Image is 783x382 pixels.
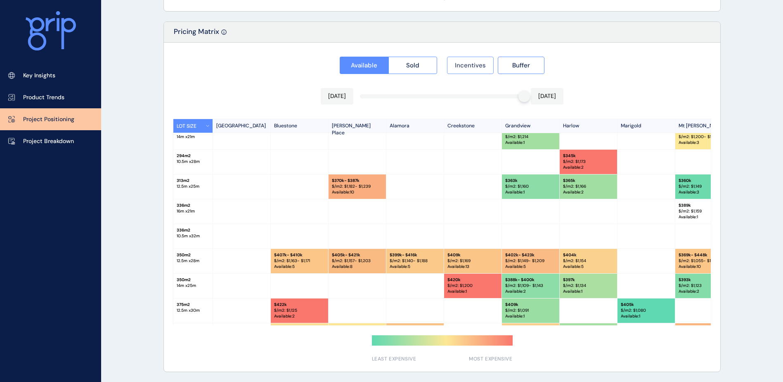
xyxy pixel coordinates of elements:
[679,277,729,283] p: $ 393k
[274,258,325,264] p: $/m2: $ 1,163 - $1,171
[274,308,325,313] p: $/m2: $ 1,125
[177,203,209,208] p: 336 m2
[388,57,438,74] button: Sold
[23,137,74,146] p: Project Breakdown
[679,214,729,220] p: Available : 1
[386,119,444,133] p: Alamora
[679,134,729,140] p: $/m2: $ 1,200 - $1,255
[563,159,614,165] p: $/m2: $ 1,173
[390,264,440,270] p: Available : 5
[538,92,556,100] p: [DATE]
[332,252,383,258] p: $ 405k - $421k
[447,277,498,283] p: $ 420k
[563,178,614,184] p: $ 365k
[505,277,556,283] p: $ 388k - $400k
[177,233,209,239] p: 10.5 m x 32 m
[563,264,614,270] p: Available : 5
[563,289,614,294] p: Available : 1
[621,313,672,319] p: Available : 1
[675,119,733,133] p: Mt [PERSON_NAME]
[444,119,502,133] p: Creekstone
[332,178,383,184] p: $ 370k - $387k
[177,283,209,289] p: 14 m x 25 m
[23,72,55,80] p: Key Insights
[679,178,729,184] p: $ 360k
[617,119,675,133] p: Marigold
[505,308,556,313] p: $/m2: $ 1,091
[177,184,209,189] p: 12.5 m x 25 m
[679,208,729,214] p: $/m2: $ 1,159
[177,308,209,313] p: 12.5 m x 30 m
[498,57,544,74] button: Buffer
[563,165,614,170] p: Available : 2
[177,153,209,159] p: 294 m2
[328,92,346,100] p: [DATE]
[505,264,556,270] p: Available : 5
[505,184,556,189] p: $/m2: $ 1,160
[329,119,386,133] p: [PERSON_NAME] Place
[447,289,498,294] p: Available : 1
[23,115,74,124] p: Project Positioning
[505,178,556,184] p: $ 363k
[505,258,556,264] p: $/m2: $ 1,149 - $1,209
[505,313,556,319] p: Available : 1
[447,258,498,264] p: $/m2: $ 1,169
[563,258,614,264] p: $/m2: $ 1,154
[332,189,383,195] p: Available : 10
[505,140,556,146] p: Available : 1
[563,184,614,189] p: $/m2: $ 1,166
[274,302,325,308] p: $ 422k
[390,252,440,258] p: $ 399k - $416k
[505,283,556,289] p: $/m2: $ 1,109 - $1,143
[621,308,672,313] p: $/m2: $ 1,080
[455,61,486,69] span: Incentives
[679,283,729,289] p: $/m2: $ 1,123
[177,252,209,258] p: 350 m2
[274,252,325,258] p: $ 407k - $410k
[274,313,325,319] p: Available : 2
[23,93,64,102] p: Product Trends
[563,153,614,159] p: $ 345k
[505,302,556,308] p: $ 409k
[679,184,729,189] p: $/m2: $ 1,149
[447,252,498,258] p: $ 409k
[505,134,556,140] p: $/m2: $ 1,214
[505,252,556,258] p: $ 402k - $423k
[679,203,729,208] p: $ 389k
[177,258,209,264] p: 12.5 m x 28 m
[173,119,213,133] button: LOT SIZE
[469,356,512,363] span: MOST EXPENSIVE
[679,140,729,146] p: Available : 3
[563,252,614,258] p: $ 404k
[332,264,383,270] p: Available : 8
[332,258,383,264] p: $/m2: $ 1,157 - $1,203
[177,277,209,283] p: 350 m2
[332,184,383,189] p: $/m2: $ 1,182 - $1,239
[174,27,219,42] p: Pricing Matrix
[563,189,614,195] p: Available : 2
[177,227,209,233] p: 336 m2
[372,356,416,363] span: LEAST EXPENSIVE
[560,119,617,133] p: Harlow
[213,119,271,133] p: [GEOGRAPHIC_DATA]
[679,252,729,258] p: $ 369k - $448k
[447,264,498,270] p: Available : 13
[502,119,560,133] p: Grandview
[505,189,556,195] p: Available : 1
[351,61,377,69] span: Available
[447,283,498,289] p: $/m2: $ 1,200
[340,57,388,74] button: Available
[274,264,325,270] p: Available : 5
[679,289,729,294] p: Available : 2
[621,302,672,308] p: $ 405k
[679,189,729,195] p: Available : 3
[177,208,209,214] p: 16 m x 21 m
[679,264,729,270] p: Available : 10
[177,178,209,184] p: 313 m2
[563,277,614,283] p: $ 397k
[679,258,729,264] p: $/m2: $ 1,055 - $1,280
[447,57,494,74] button: Incentives
[177,159,209,165] p: 10.5 m x 28 m
[512,61,530,69] span: Buffer
[177,134,209,140] p: 14 m x 21 m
